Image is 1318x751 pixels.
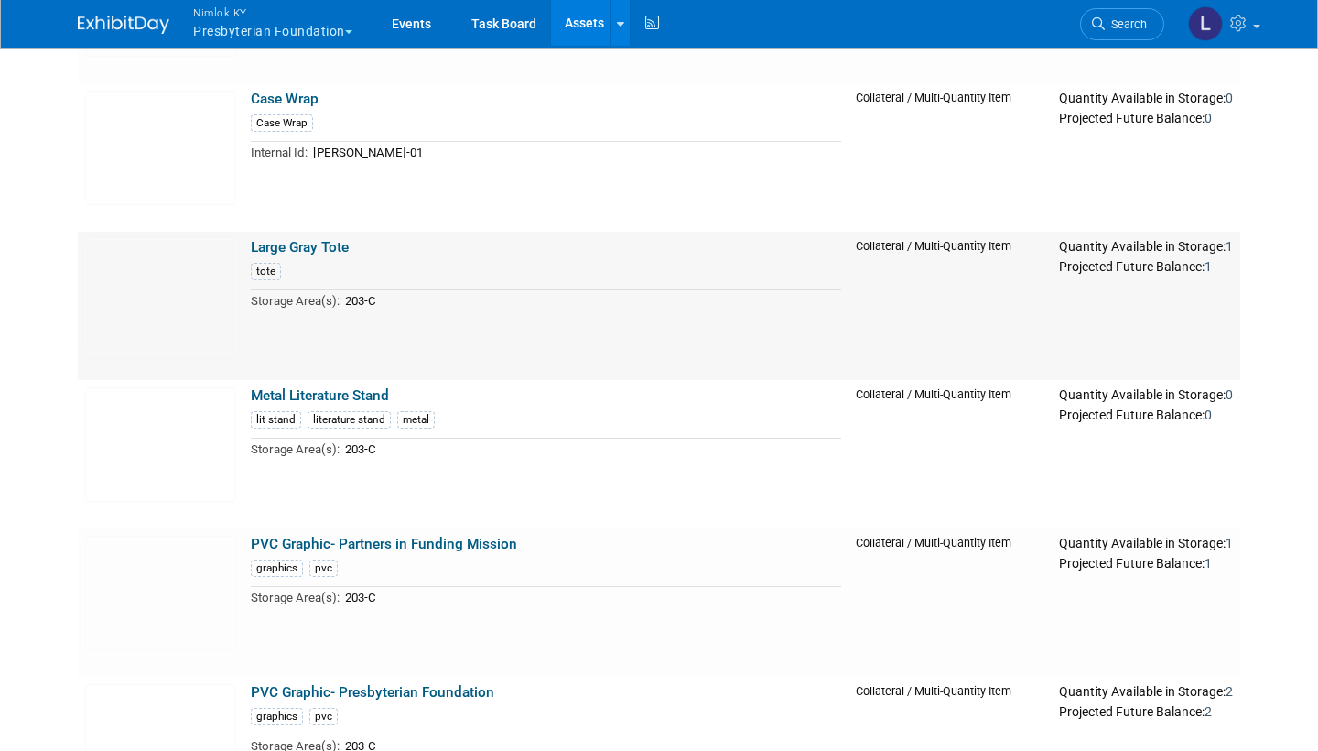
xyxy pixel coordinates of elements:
div: Projected Future Balance: [1059,552,1233,572]
div: Projected Future Balance: [1059,107,1233,127]
span: 0 [1226,91,1233,105]
div: Quantity Available in Storage: [1059,91,1233,107]
div: pvc [309,560,338,577]
a: PVC Graphic- Partners in Funding Mission [251,536,517,552]
td: 203-C [340,439,841,460]
div: Quantity Available in Storage: [1059,536,1233,552]
span: Storage Area(s): [251,591,340,604]
span: 2 [1226,684,1233,699]
span: Search [1105,17,1147,31]
span: Nimlok KY [193,3,352,22]
td: Internal Id: [251,142,308,163]
div: Projected Future Balance: [1059,256,1233,276]
div: metal [397,411,435,429]
div: Projected Future Balance: [1059,404,1233,424]
td: [PERSON_NAME]-01 [308,142,841,163]
td: 203-C [340,290,841,311]
a: Search [1080,8,1164,40]
span: Storage Area(s): [251,442,340,456]
td: Collateral / Multi-Quantity Item [848,232,1052,380]
div: graphics [251,560,303,577]
div: literature stand [308,411,391,429]
div: lit stand [251,411,301,429]
span: 1 [1205,259,1212,274]
span: 0 [1205,408,1212,422]
div: pvc [309,708,338,725]
td: Collateral / Multi-Quantity Item [848,83,1052,232]
span: 1 [1226,536,1233,550]
td: 203-C [340,587,841,608]
div: Quantity Available in Storage: [1059,239,1233,256]
img: Luc Schaefer [1188,6,1223,41]
span: Storage Area(s): [251,294,340,308]
a: Case Wrap [251,91,319,107]
div: Quantity Available in Storage: [1059,684,1233,701]
img: ExhibitDay [78,16,169,34]
span: 0 [1205,111,1212,125]
a: PVC Graphic- Presbyterian Foundation [251,684,494,701]
div: Quantity Available in Storage: [1059,387,1233,404]
span: 1 [1205,556,1212,571]
td: Collateral / Multi-Quantity Item [848,380,1052,528]
div: Case Wrap [251,114,313,132]
span: 2 [1205,704,1212,719]
span: 1 [1226,239,1233,254]
a: Large Gray Tote [251,239,349,256]
td: Collateral / Multi-Quantity Item [848,528,1052,677]
span: 0 [1226,387,1233,402]
div: Projected Future Balance: [1059,701,1233,721]
a: Metal Literature Stand [251,387,389,404]
div: tote [251,263,281,280]
div: graphics [251,708,303,725]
